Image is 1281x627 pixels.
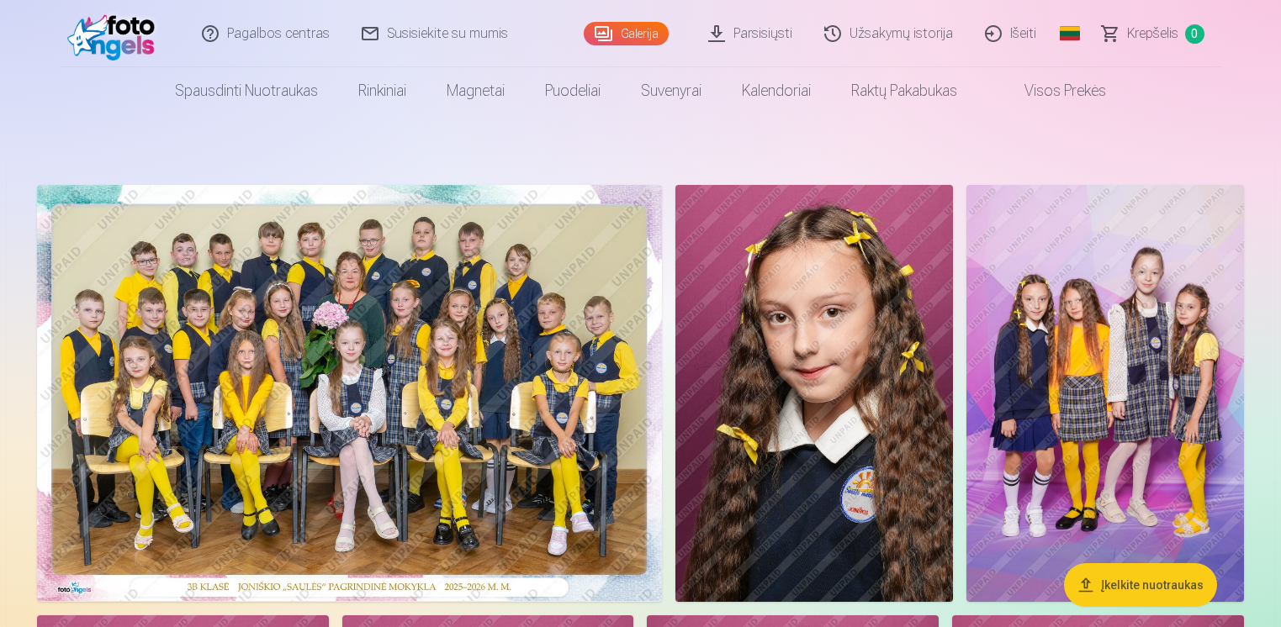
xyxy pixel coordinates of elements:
[155,67,338,114] a: Spausdinti nuotraukas
[1064,563,1217,607] button: Įkelkite nuotraukas
[584,22,669,45] a: Galerija
[621,67,722,114] a: Suvenyrai
[426,67,525,114] a: Magnetai
[525,67,621,114] a: Puodeliai
[67,7,164,61] img: /fa2
[338,67,426,114] a: Rinkiniai
[831,67,977,114] a: Raktų pakabukas
[722,67,831,114] a: Kalendoriai
[977,67,1126,114] a: Visos prekės
[1127,24,1178,44] span: Krepšelis
[1185,24,1204,44] span: 0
